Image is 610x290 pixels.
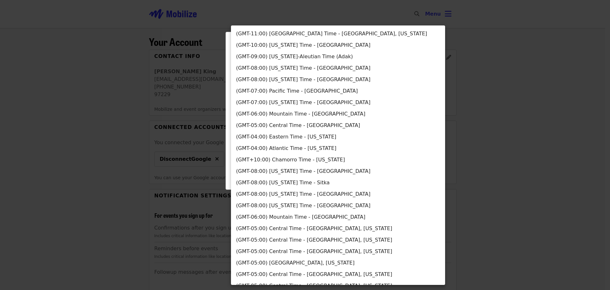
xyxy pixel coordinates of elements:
[231,120,445,131] li: (GMT-05:00) Central Time - [GEOGRAPHIC_DATA]
[231,108,445,120] li: (GMT-06:00) Mountain Time - [GEOGRAPHIC_DATA]
[231,166,445,177] li: (GMT-08:00) [US_STATE] Time - [GEOGRAPHIC_DATA]
[231,200,445,211] li: (GMT-08:00) [US_STATE] Time - [GEOGRAPHIC_DATA]
[231,269,445,280] li: (GMT-05:00) Central Time - [GEOGRAPHIC_DATA], [US_STATE]
[231,211,445,223] li: (GMT-06:00) Mountain Time - [GEOGRAPHIC_DATA]
[231,74,445,85] li: (GMT-08:00) [US_STATE] Time - [GEOGRAPHIC_DATA]
[231,97,445,108] li: (GMT-07:00) [US_STATE] Time - [GEOGRAPHIC_DATA]
[231,143,445,154] li: (GMT-04:00) Atlantic Time - [US_STATE]
[231,223,445,234] li: (GMT-05:00) Central Time - [GEOGRAPHIC_DATA], [US_STATE]
[231,28,445,39] li: (GMT-11:00) [GEOGRAPHIC_DATA] Time - [GEOGRAPHIC_DATA], [US_STATE]
[231,62,445,74] li: (GMT-08:00) [US_STATE] Time - [GEOGRAPHIC_DATA]
[231,85,445,97] li: (GMT-07:00) Pacific Time - [GEOGRAPHIC_DATA]
[231,234,445,246] li: (GMT-05:00) Central Time - [GEOGRAPHIC_DATA], [US_STATE]
[231,188,445,200] li: (GMT-08:00) [US_STATE] Time - [GEOGRAPHIC_DATA]
[231,131,445,143] li: (GMT-04:00) Eastern Time - [US_STATE]
[231,39,445,51] li: (GMT-10:00) [US_STATE] Time - [GEOGRAPHIC_DATA]
[231,51,445,62] li: (GMT-09:00) [US_STATE]-Aleutian Time (Adak)
[231,257,445,269] li: (GMT-05:00) [GEOGRAPHIC_DATA], [US_STATE]
[231,246,445,257] li: (GMT-05:00) Central Time - [GEOGRAPHIC_DATA], [US_STATE]
[231,177,445,188] li: (GMT-08:00) [US_STATE] Time - Sitka
[231,154,445,166] li: (GMT+10:00) Chamorro Time - [US_STATE]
